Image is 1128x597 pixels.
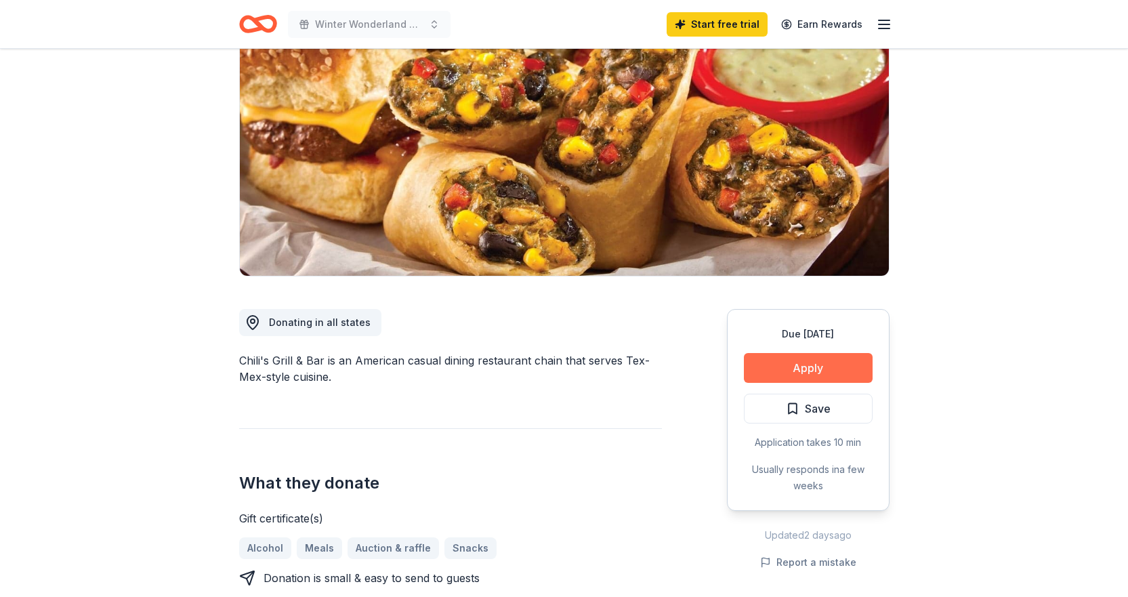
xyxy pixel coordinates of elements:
[744,326,873,342] div: Due [DATE]
[315,16,423,33] span: Winter Wonderland 2025
[744,434,873,451] div: Application takes 10 min
[239,352,662,385] div: Chili's Grill & Bar is an American casual dining restaurant chain that serves Tex-Mex-style cuisine.
[744,461,873,494] div: Usually responds in a few weeks
[744,353,873,383] button: Apply
[760,554,856,571] button: Report a mistake
[727,527,890,543] div: Updated 2 days ago
[239,472,662,494] h2: What they donate
[240,17,889,276] img: Image for Chili's
[444,537,497,559] a: Snacks
[239,510,662,527] div: Gift certificate(s)
[264,570,480,586] div: Donation is small & easy to send to guests
[805,400,831,417] span: Save
[239,537,291,559] a: Alcohol
[288,11,451,38] button: Winter Wonderland 2025
[269,316,371,328] span: Donating in all states
[773,12,871,37] a: Earn Rewards
[239,8,277,40] a: Home
[297,537,342,559] a: Meals
[744,394,873,424] button: Save
[667,12,768,37] a: Start free trial
[348,537,439,559] a: Auction & raffle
